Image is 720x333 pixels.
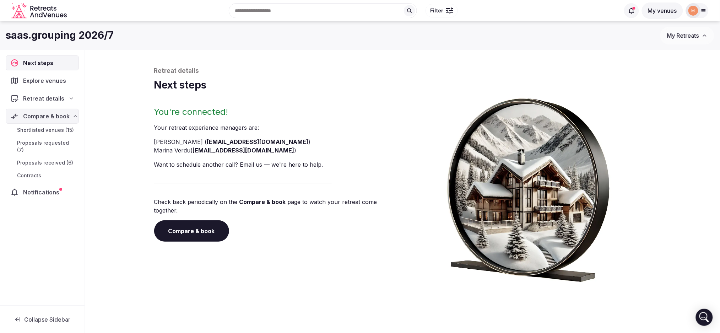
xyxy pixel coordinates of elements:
p: Retreat details [154,67,651,75]
span: Shortlisted venues (15) [17,127,74,134]
li: Marina Verdu ( ) [154,146,400,155]
a: Explore venues [6,73,79,88]
span: Compare & book [23,112,70,120]
span: Notifications [23,188,62,197]
a: My venues [642,7,683,14]
a: Compare & book [239,198,286,205]
a: Proposals received (6) [6,158,79,168]
button: My venues [642,2,683,19]
li: [PERSON_NAME] ( ) [154,138,400,146]
a: Compare & book [154,220,229,242]
span: Collapse Sidebar [24,316,70,323]
a: Visit the homepage [11,3,68,19]
a: [EMAIL_ADDRESS][DOMAIN_NAME] [207,138,309,145]
p: Your retreat experience manager s are : [154,123,400,132]
img: marina [688,6,698,16]
span: Proposals requested (7) [17,139,76,154]
a: Notifications [6,185,79,200]
a: [EMAIL_ADDRESS][DOMAIN_NAME] [193,147,294,154]
svg: Retreats and Venues company logo [11,3,68,19]
p: Want to schedule another call? Email us — we're here to help. [154,160,400,169]
button: Filter [426,4,458,17]
a: Proposals requested (7) [6,138,79,155]
button: Collapse Sidebar [6,312,79,327]
span: Proposals received (6) [17,159,73,166]
a: Shortlisted venues (15) [6,125,79,135]
span: My Retreats [667,32,699,39]
h2: You're connected! [154,106,400,118]
span: Explore venues [23,76,69,85]
span: Retreat details [23,94,64,103]
button: My Retreats [660,27,714,44]
a: Contracts [6,171,79,181]
div: Open Intercom Messenger [696,309,713,326]
img: Winter chalet retreat in picture frame [434,92,623,282]
span: Next steps [23,59,56,67]
span: Filter [430,7,443,14]
p: Check back periodically on the page to watch your retreat come together. [154,198,400,215]
h1: Next steps [154,78,651,92]
h1: saas.grouping 2026/7 [6,28,114,42]
span: Contracts [17,172,41,179]
a: Next steps [6,55,79,70]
